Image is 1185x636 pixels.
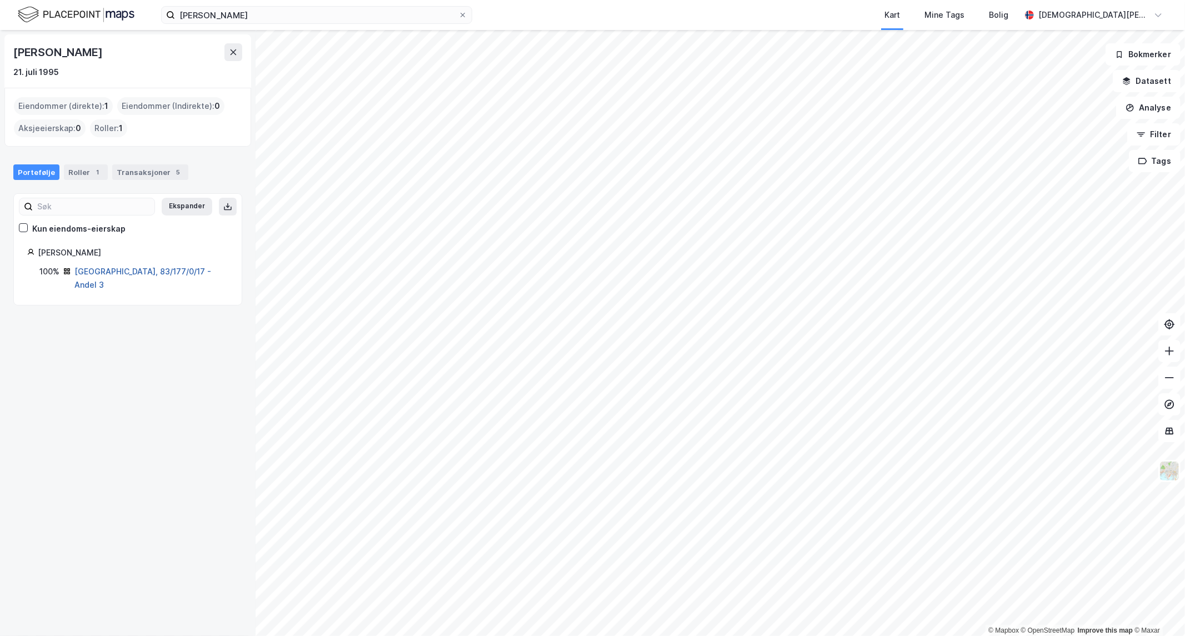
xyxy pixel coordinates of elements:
button: Tags [1129,150,1181,172]
img: logo.f888ab2527a4732fd821a326f86c7f29.svg [18,5,134,24]
div: 1 [92,167,103,178]
button: Filter [1127,123,1181,146]
div: Portefølje [13,164,59,180]
button: Ekspander [162,198,212,216]
div: Transaksjoner [112,164,188,180]
div: Eiendommer (Indirekte) : [117,97,224,115]
div: Bolig [989,8,1008,22]
a: OpenStreetMap [1021,627,1075,634]
div: [DEMOGRAPHIC_DATA][PERSON_NAME] [1038,8,1149,22]
div: Kun eiendoms-eierskap [32,222,126,236]
div: Mine Tags [924,8,964,22]
a: Mapbox [988,627,1019,634]
div: [PERSON_NAME] [13,43,104,61]
div: Kontrollprogram for chat [1129,583,1185,636]
a: Improve this map [1078,627,1133,634]
button: Analyse [1116,97,1181,119]
img: Z [1159,460,1180,482]
span: 1 [119,122,123,135]
div: 100% [39,265,59,278]
div: Roller [64,164,108,180]
a: [GEOGRAPHIC_DATA], 83/177/0/17 - Andel 3 [74,267,211,289]
div: 21. juli 1995 [13,66,59,79]
div: [PERSON_NAME] [38,246,228,259]
div: Roller : [90,119,127,137]
input: Søk på adresse, matrikkel, gårdeiere, leietakere eller personer [175,7,458,23]
span: 0 [214,99,220,113]
input: Søk [33,198,154,215]
button: Datasett [1113,70,1181,92]
span: 1 [104,99,108,113]
div: 5 [173,167,184,178]
span: 0 [76,122,81,135]
div: Aksjeeierskap : [14,119,86,137]
iframe: Chat Widget [1129,583,1185,636]
button: Bokmerker [1106,43,1181,66]
div: Eiendommer (direkte) : [14,97,113,115]
div: Kart [884,8,900,22]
